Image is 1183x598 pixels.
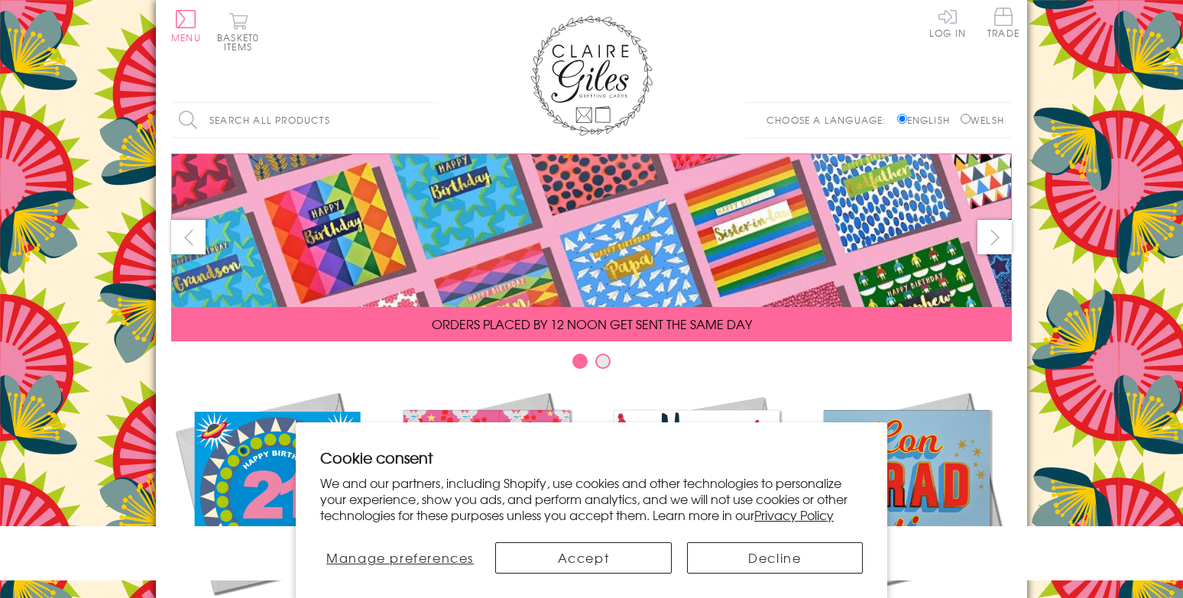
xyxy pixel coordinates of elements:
a: Privacy Policy [754,506,834,524]
span: ORDERS PLACED BY 12 NOON GET SENT THE SAME DAY [432,315,752,333]
button: Carousel Page 2 [595,354,611,369]
label: Welsh [961,113,1004,127]
span: Manage preferences [326,548,474,567]
img: Claire Giles Greetings Cards [530,15,653,136]
a: Log In [929,8,966,37]
p: Choose a language: [767,113,894,127]
button: Decline [687,542,863,574]
button: Accept [495,542,671,574]
span: Trade [987,8,1019,37]
input: Welsh [961,114,971,124]
h2: Cookie consent [320,447,863,468]
label: English [897,113,958,127]
span: 0 items [224,31,259,53]
div: Carousel Pagination [171,353,1012,377]
span: Menu [171,31,201,44]
button: next [977,220,1012,254]
button: Basket0 items [217,12,259,51]
button: prev [171,220,206,254]
input: Search [423,103,439,137]
button: Manage preferences [320,542,480,574]
a: Trade [987,8,1019,40]
input: English [897,114,907,124]
button: Carousel Page 1 (Current Slide) [572,354,588,369]
button: Menu [171,10,201,42]
p: We and our partners, including Shopify, use cookies and other technologies to personalize your ex... [320,475,863,522]
input: Search all products [171,103,439,137]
